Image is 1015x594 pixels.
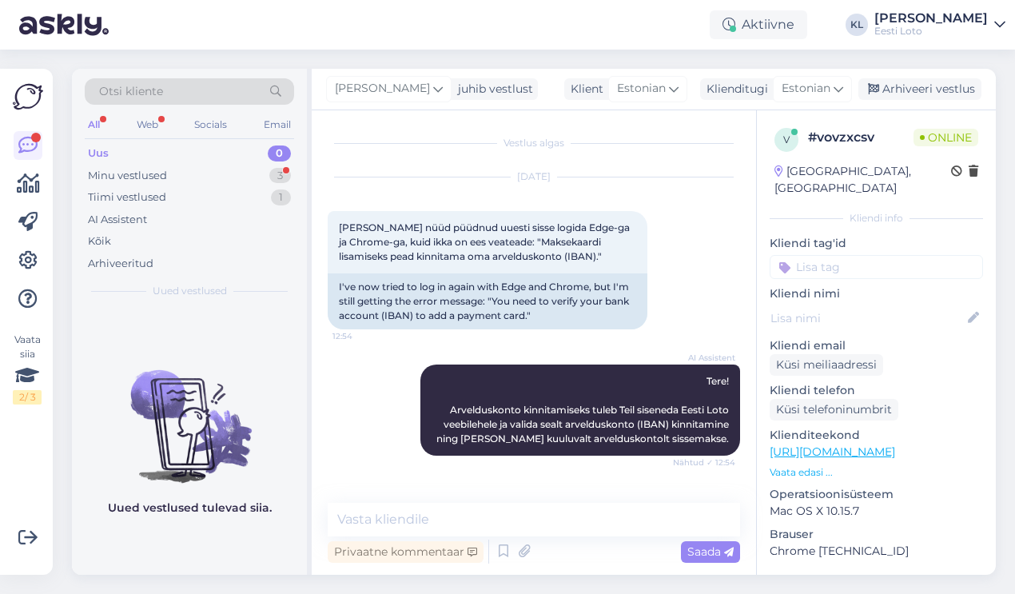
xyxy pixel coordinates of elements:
div: Tiimi vestlused [88,189,166,205]
p: Uued vestlused tulevad siia. [108,500,272,516]
p: Mac OS X 10.15.7 [770,503,983,520]
span: AI Assistent [675,352,735,364]
div: 0 [268,146,291,161]
div: Arhiveeritud [88,256,153,272]
img: Askly Logo [13,82,43,112]
div: Kliendi info [770,211,983,225]
div: Uus [88,146,109,161]
div: Kõik [88,233,111,249]
div: Vaata siia [13,333,42,405]
span: Otsi kliente [99,83,163,100]
div: All [85,114,103,135]
span: Online [913,129,978,146]
div: juhib vestlust [452,81,533,98]
p: Brauser [770,526,983,543]
div: Klient [564,81,603,98]
span: Nähtud ✓ 12:54 [673,456,735,468]
p: Chrome [TECHNICAL_ID] [770,543,983,560]
span: Tere! Arvelduskonto kinnitamiseks tuleb Teil siseneda Eesti Loto veebilehele ja valida sealt arve... [436,375,731,445]
div: Aktiivne [710,10,807,39]
p: Kliendi tag'id [770,235,983,252]
span: Estonian [782,80,830,98]
div: Vestlus algas [328,136,740,150]
span: Uued vestlused [153,284,227,298]
span: 12:54 [332,330,392,342]
div: Eesti Loto [874,25,988,38]
div: Socials [191,114,230,135]
div: Email [261,114,294,135]
div: [DATE] [328,169,740,184]
input: Lisa nimi [770,309,965,327]
p: Klienditeekond [770,427,983,444]
div: KL [846,14,868,36]
div: Privaatne kommentaar [328,541,484,563]
a: [PERSON_NAME]Eesti Loto [874,12,1005,38]
div: Arhiveeri vestlus [858,78,981,100]
div: Küsi meiliaadressi [770,354,883,376]
span: Saada [687,544,734,559]
input: Lisa tag [770,255,983,279]
a: [URL][DOMAIN_NAME] [770,445,895,459]
div: 3 [269,168,291,184]
div: [PERSON_NAME] [874,12,988,25]
div: 1 [271,189,291,205]
div: AI Assistent [88,212,147,228]
div: I've now tried to log in again with Edge and Chrome, but I'm still getting the error message: "Yo... [328,273,647,329]
img: No chats [72,341,307,485]
div: [GEOGRAPHIC_DATA], [GEOGRAPHIC_DATA] [774,163,951,197]
div: Klienditugi [700,81,768,98]
div: # vovzxcsv [808,128,913,147]
p: Kliendi nimi [770,285,983,302]
div: Web [133,114,161,135]
div: Minu vestlused [88,168,167,184]
span: [PERSON_NAME] [335,80,430,98]
p: Kliendi email [770,337,983,354]
p: Operatsioonisüsteem [770,486,983,503]
p: Vaata edasi ... [770,465,983,480]
span: v [783,134,790,146]
span: Estonian [617,80,666,98]
div: Küsi telefoninumbrit [770,399,898,421]
p: Kliendi telefon [770,382,983,399]
span: [PERSON_NAME] nüüd püüdnud uuesti sisse logida Edge-ga ja Chrome-ga, kuid ikka on ees veateade: "... [339,221,632,262]
div: 2 / 3 [13,390,42,405]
